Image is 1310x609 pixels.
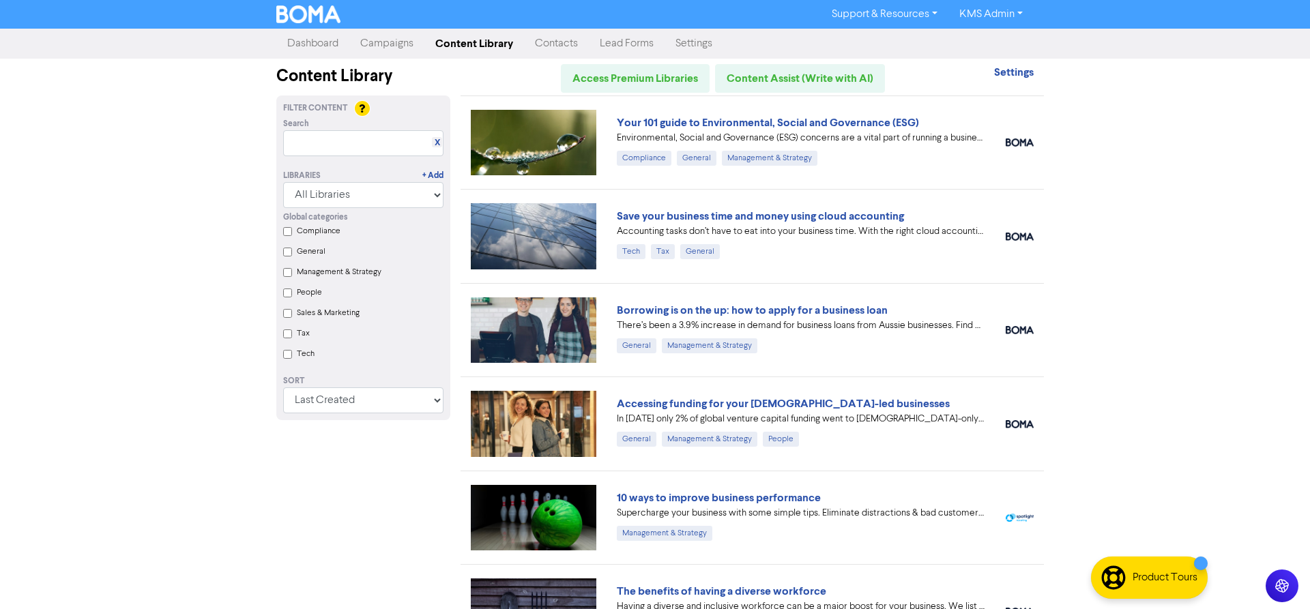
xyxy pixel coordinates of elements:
div: Global categories [283,211,443,224]
img: BOMA Logo [276,5,340,23]
div: Tax [651,244,675,259]
img: boma [1006,420,1034,428]
a: Accessing funding for your [DEMOGRAPHIC_DATA]-led businesses [617,397,950,411]
a: 10 ways to improve business performance [617,491,821,505]
div: Compliance [617,151,671,166]
div: Tech [617,244,645,259]
div: Management & Strategy [662,338,757,353]
div: Sort [283,375,443,387]
a: Content Assist (Write with AI) [715,64,885,93]
div: Management & Strategy [662,432,757,447]
a: KMS Admin [948,3,1034,25]
div: Content Library [276,64,450,89]
div: Management & Strategy [722,151,817,166]
div: General [617,338,656,353]
a: Save your business time and money using cloud accounting [617,209,904,223]
div: Libraries [283,170,321,182]
div: General [677,151,716,166]
a: Access Premium Libraries [561,64,710,93]
img: boma [1006,138,1034,147]
a: Lead Forms [589,30,665,57]
label: Sales & Marketing [297,307,360,319]
a: Campaigns [349,30,424,57]
div: Accounting tasks don’t have to eat into your business time. With the right cloud accounting softw... [617,224,985,239]
div: Filter Content [283,102,443,115]
div: In 2024 only 2% of global venture capital funding went to female-only founding teams. We highligh... [617,412,985,426]
a: + Add [422,170,443,182]
div: There’s been a 3.9% increase in demand for business loans from Aussie businesses. Find out the be... [617,318,985,333]
label: Compliance [297,225,340,237]
div: People [763,432,799,447]
strong: Settings [994,65,1034,79]
label: Tech [297,348,315,360]
a: Contacts [524,30,589,57]
a: Borrowing is on the up: how to apply for a business loan [617,303,888,317]
div: Supercharge your business with some simple tips. Eliminate distractions & bad customers, get a pl... [617,506,985,520]
a: Support & Resources [821,3,948,25]
a: Dashboard [276,30,349,57]
img: spotlight [1006,514,1034,522]
div: General [680,244,720,259]
span: Search [283,118,309,130]
label: Tax [297,327,310,340]
a: X [435,138,440,148]
a: Settings [665,30,723,57]
img: boma_accounting [1006,233,1034,241]
a: The benefits of having a diverse workforce [617,584,826,598]
a: Settings [994,68,1034,78]
iframe: Chat Widget [1242,544,1310,609]
a: Content Library [424,30,524,57]
div: Management & Strategy [617,526,712,541]
label: General [297,246,325,258]
a: Your 101 guide to Environmental, Social and Governance (ESG) [617,116,919,130]
div: Environmental, Social and Governance (ESG) concerns are a vital part of running a business. Our 1... [617,131,985,145]
label: Management & Strategy [297,266,381,278]
div: General [617,432,656,447]
label: People [297,286,322,299]
img: boma [1006,326,1034,334]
